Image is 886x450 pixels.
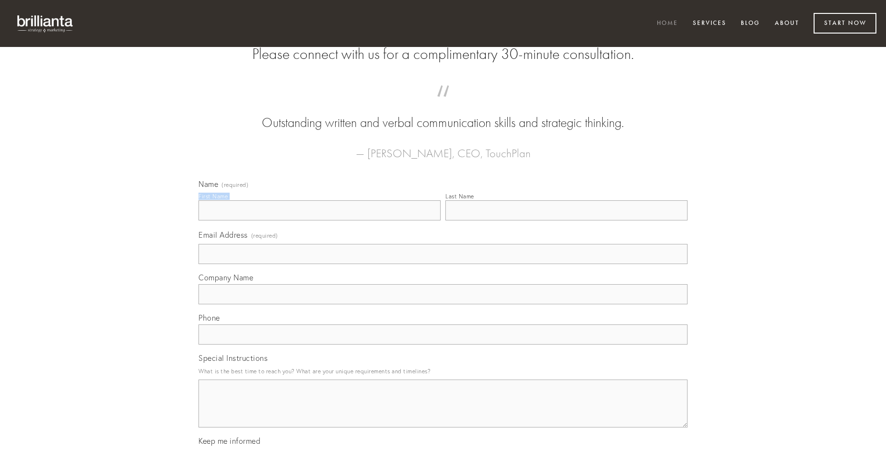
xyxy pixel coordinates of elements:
[198,193,228,200] div: First Name
[251,229,278,242] span: (required)
[10,10,82,37] img: brillianta - research, strategy, marketing
[198,436,260,446] span: Keep me informed
[214,95,672,114] span: “
[687,16,733,32] a: Services
[214,95,672,132] blockquote: Outstanding written and verbal communication skills and strategic thinking.
[769,16,805,32] a: About
[198,273,253,282] span: Company Name
[198,313,220,323] span: Phone
[814,13,876,34] a: Start Now
[198,45,688,63] h2: Please connect with us for a complimentary 30-minute consultation.
[198,365,688,378] p: What is the best time to reach you? What are your unique requirements and timelines?
[221,182,248,188] span: (required)
[198,353,268,363] span: Special Instructions
[198,230,248,240] span: Email Address
[198,179,218,189] span: Name
[445,193,474,200] div: Last Name
[214,132,672,163] figcaption: — [PERSON_NAME], CEO, TouchPlan
[651,16,684,32] a: Home
[734,16,766,32] a: Blog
